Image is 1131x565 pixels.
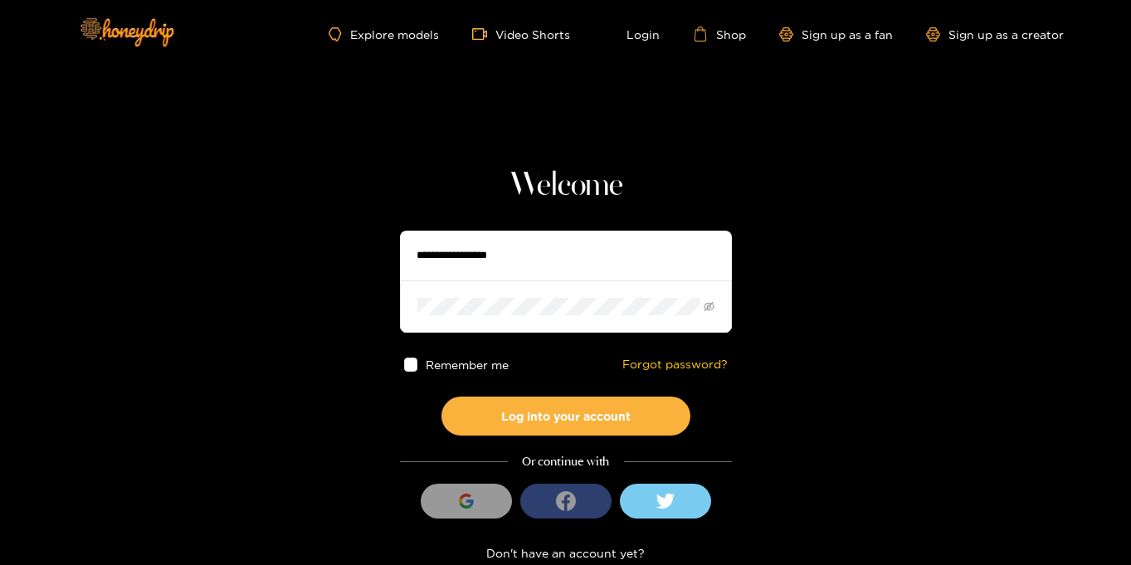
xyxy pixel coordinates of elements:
[472,27,495,41] span: video-camera
[329,27,438,41] a: Explore models
[441,397,690,436] button: Log into your account
[426,358,509,371] span: Remember me
[472,27,570,41] a: Video Shorts
[779,27,893,41] a: Sign up as a fan
[693,27,746,41] a: Shop
[400,166,732,206] h1: Welcome
[622,358,728,372] a: Forgot password?
[926,27,1064,41] a: Sign up as a creator
[400,543,732,563] div: Don't have an account yet?
[400,452,732,471] div: Or continue with
[603,27,660,41] a: Login
[704,301,714,312] span: eye-invisible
